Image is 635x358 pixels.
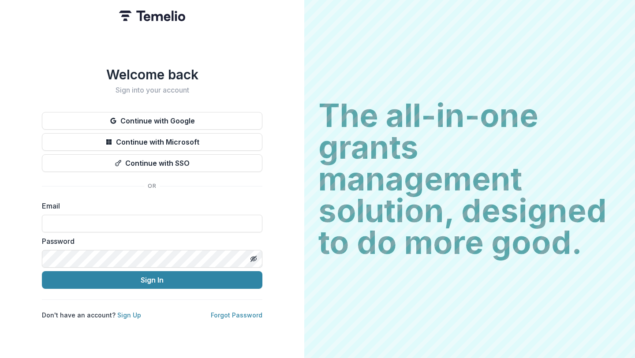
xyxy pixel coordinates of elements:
[42,112,262,130] button: Continue with Google
[42,154,262,172] button: Continue with SSO
[42,67,262,82] h1: Welcome back
[211,311,262,319] a: Forgot Password
[42,236,257,246] label: Password
[42,310,141,320] p: Don't have an account?
[42,271,262,289] button: Sign In
[117,311,141,319] a: Sign Up
[42,133,262,151] button: Continue with Microsoft
[42,86,262,94] h2: Sign into your account
[119,11,185,21] img: Temelio
[42,201,257,211] label: Email
[247,252,261,266] button: Toggle password visibility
